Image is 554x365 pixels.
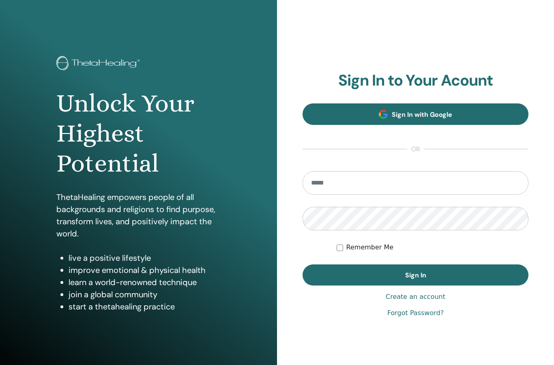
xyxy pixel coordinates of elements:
[303,71,528,90] h2: Sign In to Your Acount
[69,276,221,288] li: learn a world-renowned technique
[303,264,528,286] button: Sign In
[69,252,221,264] li: live a positive lifestyle
[56,191,221,240] p: ThetaHealing empowers people of all backgrounds and religions to find purpose, transform lives, a...
[405,271,426,279] span: Sign In
[303,103,528,125] a: Sign In with Google
[69,264,221,276] li: improve emotional & physical health
[69,301,221,313] li: start a thetahealing practice
[407,144,424,154] span: or
[337,243,528,252] div: Keep me authenticated indefinitely or until I manually logout
[56,88,221,179] h1: Unlock Your Highest Potential
[386,292,445,302] a: Create an account
[387,308,444,318] a: Forgot Password?
[392,110,452,119] span: Sign In with Google
[69,288,221,301] li: join a global community
[346,243,394,252] label: Remember Me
